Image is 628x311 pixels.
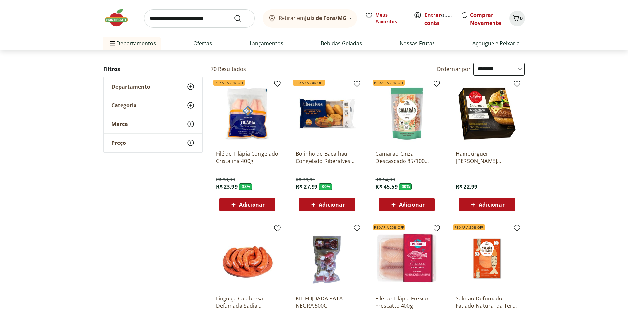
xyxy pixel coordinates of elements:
[400,39,435,47] a: Nossas Frutas
[239,202,265,207] span: Adicionar
[216,82,279,145] img: Filé de Tilápia Congelado Cristalina 400g
[194,39,212,47] a: Ofertas
[103,63,203,76] h2: Filtros
[399,183,412,190] span: - 30 %
[216,150,279,165] a: Filé de Tilápia Congelado Cristalina 400g
[250,39,283,47] a: Lançamentos
[456,150,518,165] a: Hambúrguer [PERSON_NAME] Gourmet 400G
[296,183,317,190] span: R$ 27,99
[305,14,346,22] b: Juiz de Fora/MG
[375,176,395,183] span: R$ 64,99
[108,36,156,51] span: Departamentos
[234,14,250,22] button: Submit Search
[424,12,441,19] a: Entrar
[111,83,150,90] span: Departamento
[375,150,438,165] a: Camarão Cinza Descascado 85/100 Congelado Natural Da Terra 400g
[379,198,435,211] button: Adicionar
[279,15,346,21] span: Retirar em
[424,11,454,27] span: ou
[216,183,238,190] span: R$ 23,99
[453,224,485,230] span: Peixaria 20% OFF
[319,183,332,190] span: - 30 %
[375,12,406,25] span: Meus Favoritos
[219,198,275,211] button: Adicionar
[459,198,515,211] button: Adicionar
[296,150,358,165] a: Bolinho de Bacalhau Congelado Riberalves 300g
[111,102,137,109] span: Categoria
[373,80,405,86] span: Peixaria 20% OFF
[321,39,362,47] a: Bebidas Geladas
[470,12,501,27] a: Comprar Novamente
[263,9,357,28] button: Retirar emJuiz de Fora/MG
[456,183,477,190] span: R$ 22,99
[299,198,355,211] button: Adicionar
[365,12,406,25] a: Meus Favoritos
[456,82,518,145] img: Hambúrguer Angus Seara Gourmet 400G
[375,82,438,145] img: Camarão Cinza Descascado 85/100 Congelado Natural Da Terra 400g
[296,295,358,309] a: KIT FEIJOADA PATA NEGRA 500G
[216,295,279,309] a: Linguiça Calabresa Defumada Sadia Perdigão
[293,80,325,86] span: Peixaria 20% OFF
[296,227,358,290] img: KIT FEIJOADA PATA NEGRA 500G
[216,176,235,183] span: R$ 38,99
[104,115,202,133] button: Marca
[104,77,202,96] button: Departamento
[472,39,520,47] a: Açougue e Peixaria
[216,227,279,290] img: Linguiça Calabresa Defumada Sadia Perdigão
[104,134,202,152] button: Preço
[456,227,518,290] img: Salmão Defumado Fatiado Natural da Terra 80g
[103,8,136,28] img: Hortifruti
[296,176,315,183] span: R$ 39,99
[437,65,471,73] label: Ordernar por
[375,227,438,290] img: Filé de Tilápia Fresco Frescatto 400g
[319,202,344,207] span: Adicionar
[456,295,518,309] a: Salmão Defumado Fatiado Natural da Terra 80g
[108,36,116,51] button: Menu
[373,224,405,230] span: Peixaria 20% OFF
[111,121,128,127] span: Marca
[239,183,252,190] span: - 38 %
[375,295,438,309] a: Filé de Tilápia Fresco Frescatto 400g
[213,80,245,86] span: Peixaria 20% OFF
[144,9,255,28] input: search
[211,65,246,73] h2: 70 Resultados
[399,202,425,207] span: Adicionar
[479,202,504,207] span: Adicionar
[111,140,126,146] span: Preço
[296,82,358,145] img: Bolinho de Bacalhau Congelado Riberalves 300g
[424,12,461,27] a: Criar conta
[509,11,525,26] button: Carrinho
[375,183,397,190] span: R$ 45,59
[520,15,523,21] span: 0
[104,96,202,115] button: Categoria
